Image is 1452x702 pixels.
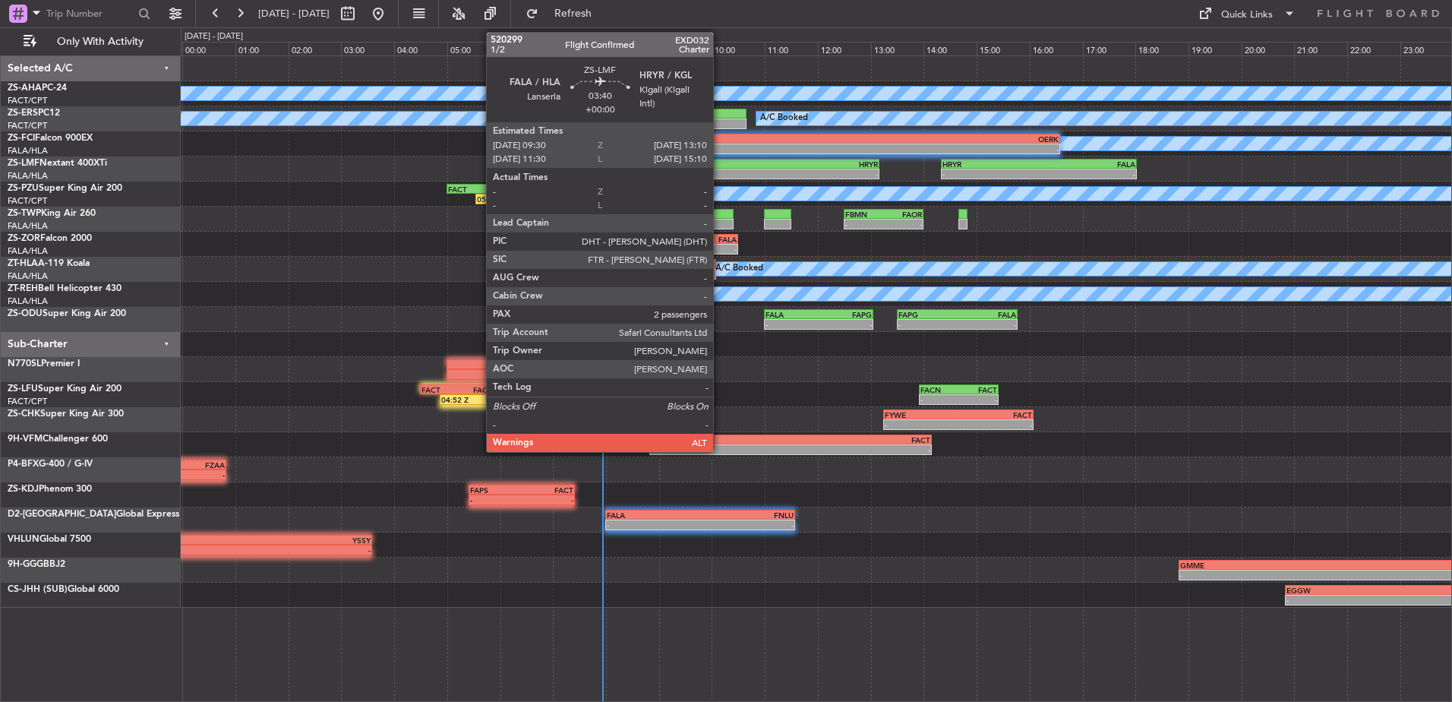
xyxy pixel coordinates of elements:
[586,295,617,304] div: -
[470,495,522,504] div: -
[1191,2,1303,26] button: Quick Links
[8,259,38,268] span: ZT-HLA
[470,485,522,495] div: FAPS
[441,395,478,404] div: 04:52 Z
[700,520,794,530] div: -
[819,320,872,329] div: -
[8,359,41,368] span: N770SL
[845,220,884,229] div: -
[421,385,458,394] div: FACT
[8,159,39,168] span: ZS-LMF
[1180,571,1432,580] div: -
[8,485,39,494] span: ZS-KDJ
[8,234,92,243] a: ZS-ZORFalcon 2000
[958,410,1032,419] div: FACT
[668,360,706,369] div: FABL
[564,119,614,128] div: 07:12 Z
[8,435,43,444] span: 9H-VFM
[8,435,108,444] a: 9H-VFMChallenger 600
[46,2,134,25] input: Trip Number
[898,310,958,319] div: FAPG
[8,309,126,318] a: ZS-ODUSuper King Air 200
[1135,42,1188,55] div: 18:00
[572,109,621,119] div: FBMN
[8,384,122,394] a: ZS-LFUSuper King Air 200
[8,109,38,118] span: ZS-ERS
[920,395,959,404] div: -
[8,585,68,594] span: CS-JHH (SUB)
[185,30,243,43] div: [DATE] - [DATE]
[8,209,96,218] a: ZS-TWPKing Air 260
[607,520,700,530] div: -
[958,395,997,404] div: -
[819,310,872,319] div: FAPG
[8,234,40,243] span: ZS-ZOR
[607,134,833,144] div: FALA
[8,134,93,143] a: ZS-FCIFalcon 900EX
[765,320,819,329] div: -
[235,42,289,55] div: 01:00
[554,270,594,279] div: -
[633,235,685,244] div: FACT
[8,109,60,118] a: ZS-ERSPC12
[782,160,878,169] div: HRYR
[595,260,635,269] div: HPAP
[651,435,791,444] div: HTKJ
[8,95,47,106] a: FACT/CPT
[17,30,165,54] button: Only With Activity
[818,42,871,55] div: 12:00
[1188,42,1242,55] div: 19:00
[1242,42,1295,55] div: 20:00
[614,220,657,229] div: -
[8,145,48,157] a: FALA/HLA
[791,445,930,454] div: -
[341,42,394,55] div: 03:00
[258,7,330,21] span: [DATE] - [DATE]
[554,260,594,269] div: HDID
[871,42,924,55] div: 13:00
[8,84,67,93] a: ZS-AHAPC-24
[595,270,635,279] div: -
[289,42,342,55] div: 02:00
[522,485,573,495] div: FACT
[8,245,48,257] a: FALA/HLA
[8,184,122,193] a: ZS-PZUSuper King Air 200
[39,36,160,47] span: Only With Activity
[1294,42,1347,55] div: 21:00
[614,210,657,219] div: FBMN
[607,511,700,520] div: FALA
[8,284,122,293] a: ZT-REHBell Helicopter 430
[8,184,39,193] span: ZS-PZU
[8,134,35,143] span: ZS-FCI
[541,8,605,19] span: Refresh
[8,460,93,469] a: P4-BFXG-400 / G-IV
[832,144,1059,153] div: -
[765,310,819,319] div: FALA
[958,385,997,394] div: FACT
[554,285,586,294] div: HDID
[8,384,38,394] span: ZS-LFU
[883,210,922,219] div: FAOR
[182,42,235,55] div: 00:00
[8,560,43,569] span: 9H-GGG
[607,144,833,153] div: -
[1347,42,1400,55] div: 22:00
[633,245,685,254] div: -
[8,259,90,268] a: ZT-HLAA-119 Koala
[541,185,635,194] div: LAPA
[629,360,668,369] div: FACT
[8,209,41,218] span: ZS-TWP
[765,42,818,55] div: 11:00
[832,134,1059,144] div: OERK
[606,42,659,55] div: 08:00
[8,296,48,307] a: FALA/HLA
[447,42,500,55] div: 05:00
[39,545,371,555] div: -
[977,42,1030,55] div: 15:00
[923,42,977,55] div: 14:00
[614,119,663,128] div: -
[687,169,782,179] div: -
[458,385,494,394] div: FACN
[621,109,671,119] div: FYWH
[553,42,606,55] div: 07:00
